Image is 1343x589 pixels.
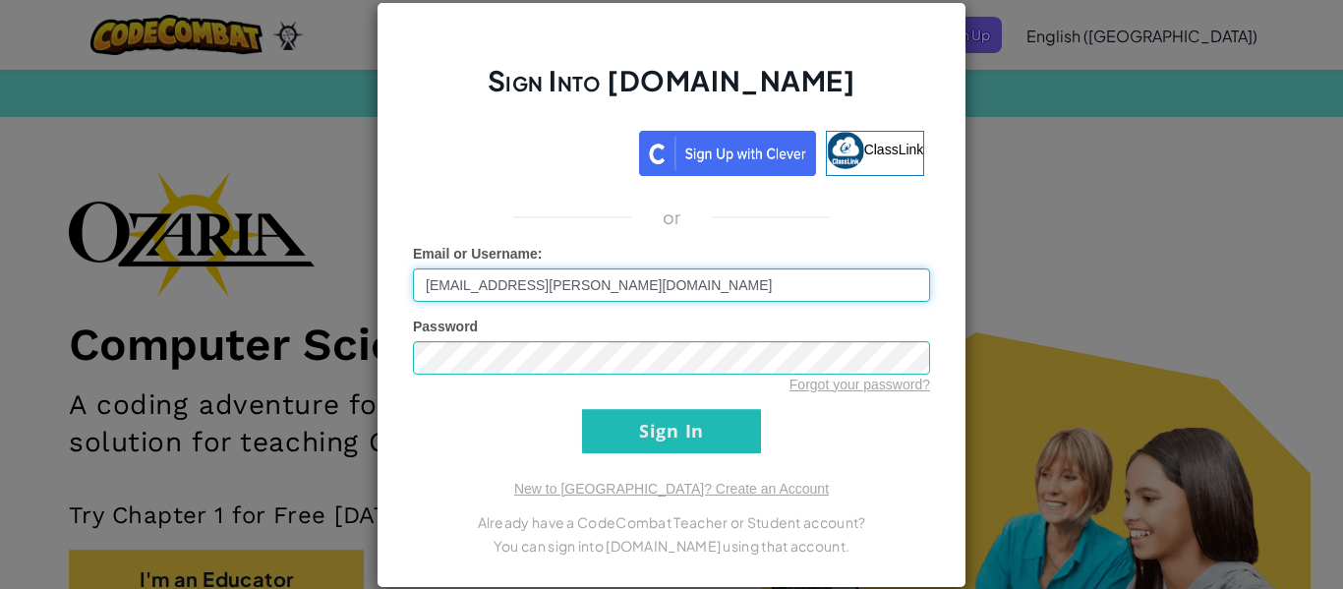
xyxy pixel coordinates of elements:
[514,481,829,497] a: New to [GEOGRAPHIC_DATA]? Create an Account
[582,409,761,453] input: Sign In
[413,510,930,534] p: Already have a CodeCombat Teacher or Student account?
[663,206,681,229] p: or
[789,377,930,392] a: Forgot your password?
[827,132,864,169] img: classlink-logo-small.png
[864,141,924,156] span: ClassLink
[413,62,930,119] h2: Sign Into [DOMAIN_NAME]
[409,129,639,172] iframe: Sign in with Google Button
[639,131,816,176] img: clever_sso_button@2x.png
[413,534,930,558] p: You can sign into [DOMAIN_NAME] using that account.
[413,319,478,334] span: Password
[413,244,543,264] label: :
[413,246,538,262] span: Email or Username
